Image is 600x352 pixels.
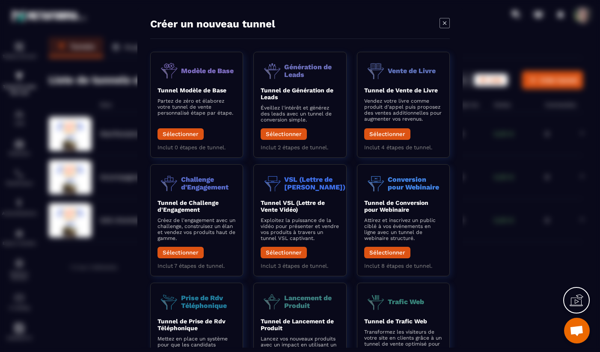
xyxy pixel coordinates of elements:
button: Sélectionner [157,246,204,258]
p: Inclut 3 étapes de tunnel. [261,262,339,269]
img: funnel-objective-icon [157,290,181,313]
b: Tunnel de Vente de Livre [364,86,438,93]
img: funnel-objective-icon [261,59,284,82]
b: Tunnel de Prise de Rdv Téléphonique [157,317,226,331]
button: Sélectionner [261,128,307,139]
div: Ouvrir le chat [564,318,590,343]
img: funnel-objective-icon [157,59,181,82]
p: Inclut 2 étapes de tunnel. [261,144,339,150]
b: Tunnel de Challenge d'Engagement [157,199,219,213]
p: Partez de zéro et élaborez votre tunnel de vente personnalisé étape par étape. [157,98,236,115]
p: Inclut 7 étapes de tunnel. [157,262,236,269]
p: Exploitez la puissance de la vidéo pour présenter et vendre vos produits à travers un tunnel VSL ... [261,217,339,241]
p: Trafic Web [388,298,424,305]
p: Vente de Livre [388,67,436,74]
p: Inclut 0 étapes de tunnel. [157,144,236,150]
p: Lancement de Produit [284,294,339,309]
p: VSL (Lettre de [PERSON_NAME]) [284,175,345,190]
img: funnel-objective-icon [261,290,284,313]
p: Vendez votre livre comme produit d'appel puis proposez des ventes additionnelles pour augmenter v... [364,98,443,121]
b: Tunnel Modèle de Base [157,86,226,93]
b: Tunnel de Conversion pour Webinaire [364,199,428,213]
img: funnel-objective-icon [364,171,388,195]
p: Conversion pour Webinaire [388,175,443,190]
img: funnel-objective-icon [364,290,388,313]
img: funnel-objective-icon [261,171,284,195]
p: Inclut 8 étapes de tunnel. [364,262,443,269]
button: Sélectionner [261,246,307,258]
button: Sélectionner [364,246,410,258]
p: Éveillez l'intérêt et générez des leads avec un tunnel de conversion simple. [261,104,339,122]
p: Créez de l'engagement avec un challenge, construisez un élan et vendez vos produits haut de gamme. [157,217,236,241]
p: Attirez et inscrivez un public ciblé à vos événements en ligne avec un tunnel de webinaire struct... [364,217,443,241]
button: Sélectionner [157,128,204,139]
b: Tunnel de Trafic Web [364,317,427,324]
img: funnel-objective-icon [364,59,388,82]
p: Inclut 4 étapes de tunnel. [364,144,443,150]
b: Tunnel de Génération de Leads [261,86,333,100]
b: Tunnel VSL (Lettre de Vente Vidéo) [261,199,325,213]
h4: Créer un nouveau tunnel [150,18,275,30]
p: Challenge d'Engagement [181,175,236,190]
p: Prise de Rdv Téléphonique [181,294,236,309]
button: Sélectionner [364,128,410,139]
b: Tunnel de Lancement de Produit [261,317,334,331]
img: funnel-objective-icon [157,171,181,195]
p: Modèle de Base [181,67,234,74]
p: Génération de Leads [284,63,339,78]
